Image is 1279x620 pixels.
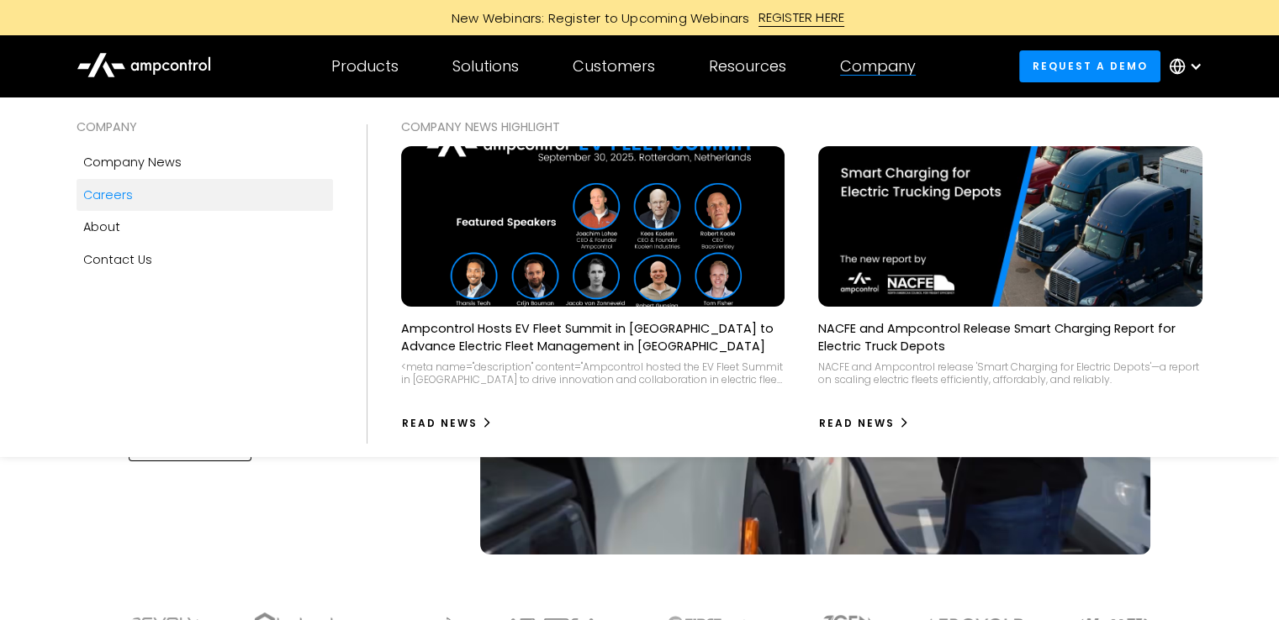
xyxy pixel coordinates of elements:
div: Read News [819,416,895,431]
div: Contact Us [83,250,152,269]
a: Careers [77,179,333,211]
div: COMPANY NEWS Highlight [401,118,1202,136]
a: Request a demo [1019,50,1160,81]
a: New Webinars: Register to Upcoming WebinarsREGISTER HERE [262,8,1018,27]
a: Read News [818,410,910,437]
div: COMPANY [77,118,333,136]
div: Products [331,57,399,76]
div: Customers [573,57,655,76]
div: Careers [83,186,133,204]
div: Read News [402,416,478,431]
div: Solutions [452,57,519,76]
a: Contact Us [77,244,333,276]
div: About [83,218,120,236]
div: New Webinars: Register to Upcoming Webinars [435,9,758,27]
a: Company news [77,146,333,178]
div: <meta name="description" content="Ampcontrol hosted the EV Fleet Summit in [GEOGRAPHIC_DATA] to d... [401,360,785,386]
div: Company news [83,153,182,171]
div: Company [840,57,916,76]
div: Resources [709,57,786,76]
a: About [77,211,333,243]
p: Ampcontrol Hosts EV Fleet Summit in [GEOGRAPHIC_DATA] to Advance Electric Fleet Management in [GE... [401,320,785,354]
p: NACFE and Ampcontrol Release Smart Charging Report for Electric Truck Depots [818,320,1202,354]
a: Read News [401,410,493,437]
div: REGISTER HERE [758,8,845,27]
div: NACFE and Ampcontrol release 'Smart Charging for Electric Depots'—a report on scaling electric fl... [818,360,1202,386]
